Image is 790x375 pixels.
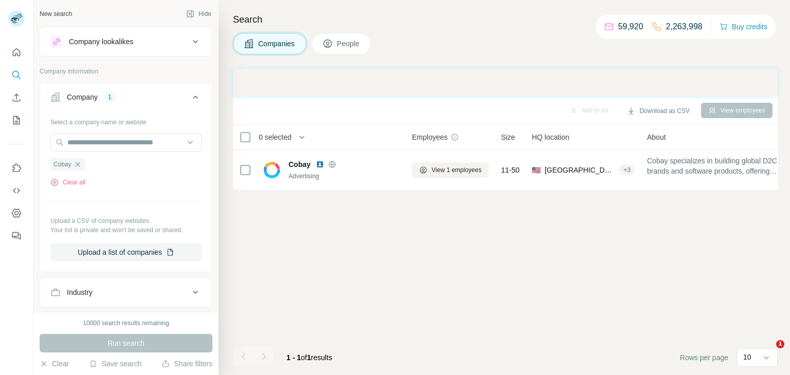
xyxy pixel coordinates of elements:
[412,162,489,178] button: View 1 employees
[40,85,212,114] button: Company1
[307,353,311,362] span: 1
[8,159,25,177] button: Use Surfe on LinkedIn
[8,227,25,245] button: Feedback
[532,165,541,175] span: 🇺🇸
[40,67,212,76] p: Company information
[647,132,666,142] span: About
[755,340,780,365] iframe: Intercom live chat
[233,69,778,96] iframe: Banner
[289,159,311,170] span: Cobay
[67,287,93,297] div: Industry
[286,353,332,362] span: results
[501,165,519,175] span: 11-50
[337,39,361,49] span: People
[8,43,25,62] button: Quick start
[233,12,778,27] h4: Search
[53,160,71,169] span: Cobay
[286,353,301,362] span: 1 - 1
[259,132,292,142] span: 0 selected
[8,204,25,222] button: Dashboard
[620,103,696,119] button: Download as CSV
[619,165,635,175] div: + 3
[67,92,98,102] div: Company
[532,132,569,142] span: HQ location
[8,181,25,200] button: Use Surfe API
[40,29,212,54] button: Company lookalikes
[50,178,85,187] button: Clear all
[50,226,202,235] p: Your list is private and won't be saved or shared.
[50,114,202,127] div: Select a company name or website
[8,66,25,84] button: Search
[412,132,447,142] span: Employees
[83,318,169,328] div: 10000 search results remaining
[316,160,324,168] img: LinkedIn logo
[289,172,400,181] div: Advertising
[618,21,643,33] p: 59,920
[89,359,141,369] button: Save search
[179,6,219,22] button: Hide
[743,352,751,362] p: 10
[40,9,72,18] div: New search
[8,111,25,129] button: My lists
[545,165,615,175] span: [GEOGRAPHIC_DATA], [US_STATE]
[776,340,784,348] span: 1
[50,216,202,226] p: Upload a CSV of company websites.
[40,359,69,369] button: Clear
[501,132,515,142] span: Size
[50,243,202,261] button: Upload a list of companies
[301,353,307,362] span: of
[432,165,481,175] span: View 1 employees
[666,21,703,33] p: 2,263,998
[104,92,116,102] div: 1
[680,352,728,363] span: Rows per page
[264,162,280,178] img: Logo of Cobay
[8,88,25,107] button: Enrich CSV
[40,280,212,305] button: Industry
[720,20,767,34] button: Buy credits
[258,39,296,49] span: Companies
[161,359,212,369] button: Share filters
[69,36,133,47] div: Company lookalikes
